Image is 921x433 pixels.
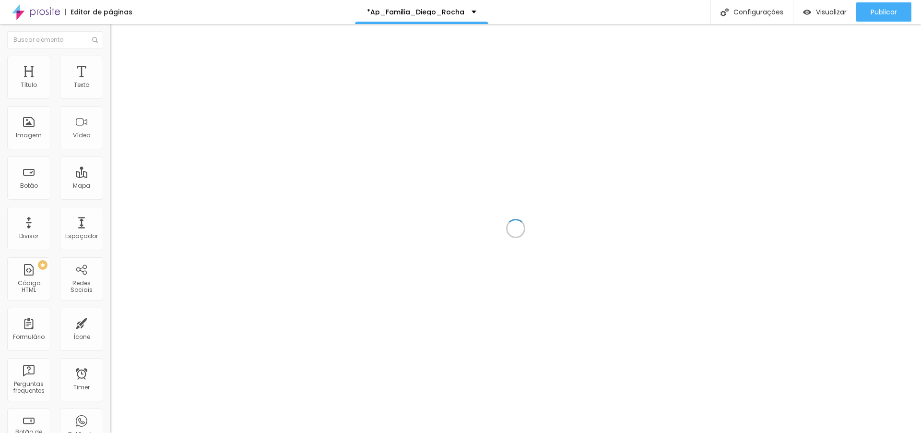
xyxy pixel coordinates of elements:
div: Espaçador [65,233,98,240]
div: Título [21,82,37,88]
div: Timer [73,384,90,391]
button: Visualizar [793,2,856,22]
img: Icone [92,37,98,43]
div: Perguntas frequentes [10,381,47,395]
div: Formulário [13,334,45,340]
p: *Ap_Familia_Diego_Rocha [367,9,464,15]
span: Publicar [871,8,897,16]
div: Imagem [16,132,42,139]
span: Visualizar [816,8,847,16]
div: Mapa [73,182,90,189]
img: view-1.svg [803,8,811,16]
div: Divisor [19,233,38,240]
div: Ícone [73,334,90,340]
input: Buscar elemento [7,31,103,48]
img: Icone [720,8,729,16]
div: Texto [74,82,89,88]
div: Código HTML [10,280,47,294]
div: Botão [20,182,38,189]
div: Vídeo [73,132,90,139]
button: Publicar [856,2,911,22]
div: Editor de páginas [65,9,132,15]
div: Redes Sociais [62,280,100,294]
